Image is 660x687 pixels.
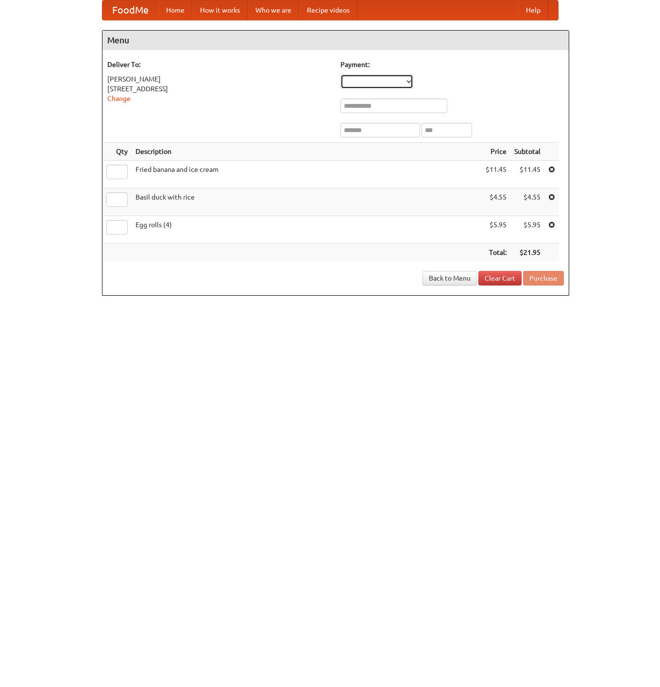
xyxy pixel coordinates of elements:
[107,95,131,102] a: Change
[132,188,482,216] td: Basil duck with rice
[482,216,510,244] td: $5.95
[518,0,548,20] a: Help
[482,161,510,188] td: $11.45
[340,60,564,69] h5: Payment:
[423,271,477,285] a: Back to Menu
[510,188,544,216] td: $4.55
[523,271,564,285] button: Purchase
[510,216,544,244] td: $5.95
[482,143,510,161] th: Price
[132,161,482,188] td: Fried banana and ice cream
[192,0,248,20] a: How it works
[482,188,510,216] td: $4.55
[102,143,132,161] th: Qty
[107,60,331,69] h5: Deliver To:
[299,0,357,20] a: Recipe videos
[248,0,299,20] a: Who we are
[158,0,192,20] a: Home
[132,216,482,244] td: Egg rolls (4)
[107,84,331,94] div: [STREET_ADDRESS]
[510,161,544,188] td: $11.45
[132,143,482,161] th: Description
[482,244,510,262] th: Total:
[102,0,158,20] a: FoodMe
[510,244,544,262] th: $21.95
[107,74,331,84] div: [PERSON_NAME]
[102,31,569,50] h4: Menu
[510,143,544,161] th: Subtotal
[478,271,522,285] a: Clear Cart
